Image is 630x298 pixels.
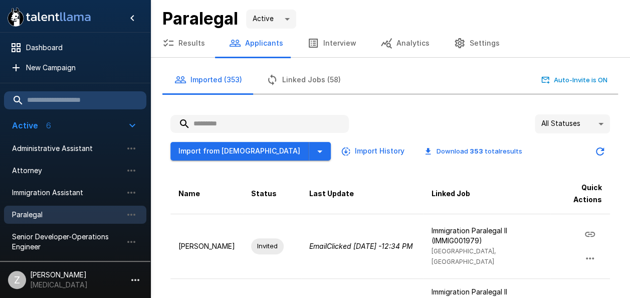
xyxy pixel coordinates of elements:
[170,142,309,161] button: Import from [DEMOGRAPHIC_DATA]
[432,247,496,265] span: [GEOGRAPHIC_DATA], [GEOGRAPHIC_DATA]
[150,29,217,57] button: Results
[243,174,301,214] th: Status
[539,72,610,88] button: Auto-Invite is ON
[535,114,610,133] div: All Statuses
[301,174,424,214] th: Last Update
[578,229,602,237] span: Copy Interview Link
[424,174,550,214] th: Linked Job
[550,174,610,214] th: Quick Actions
[217,29,295,57] button: Applicants
[416,143,530,159] button: Download 353 totalresults
[170,174,243,214] th: Name
[470,147,483,155] b: 353
[254,66,353,94] button: Linked Jobs (58)
[432,226,542,246] p: Immigration Paralegal II (IMMIG001979)
[295,29,368,57] button: Interview
[178,241,235,251] p: [PERSON_NAME]
[368,29,442,57] button: Analytics
[590,141,610,162] button: Updated Today - 1:16 PM
[246,10,296,29] div: Active
[442,29,512,57] button: Settings
[309,242,413,250] i: Email Clicked [DATE] - 12:34 PM
[339,142,408,161] button: Import History
[251,241,284,251] span: Invited
[162,8,238,29] b: Paralegal
[162,66,254,94] button: Imported (353)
